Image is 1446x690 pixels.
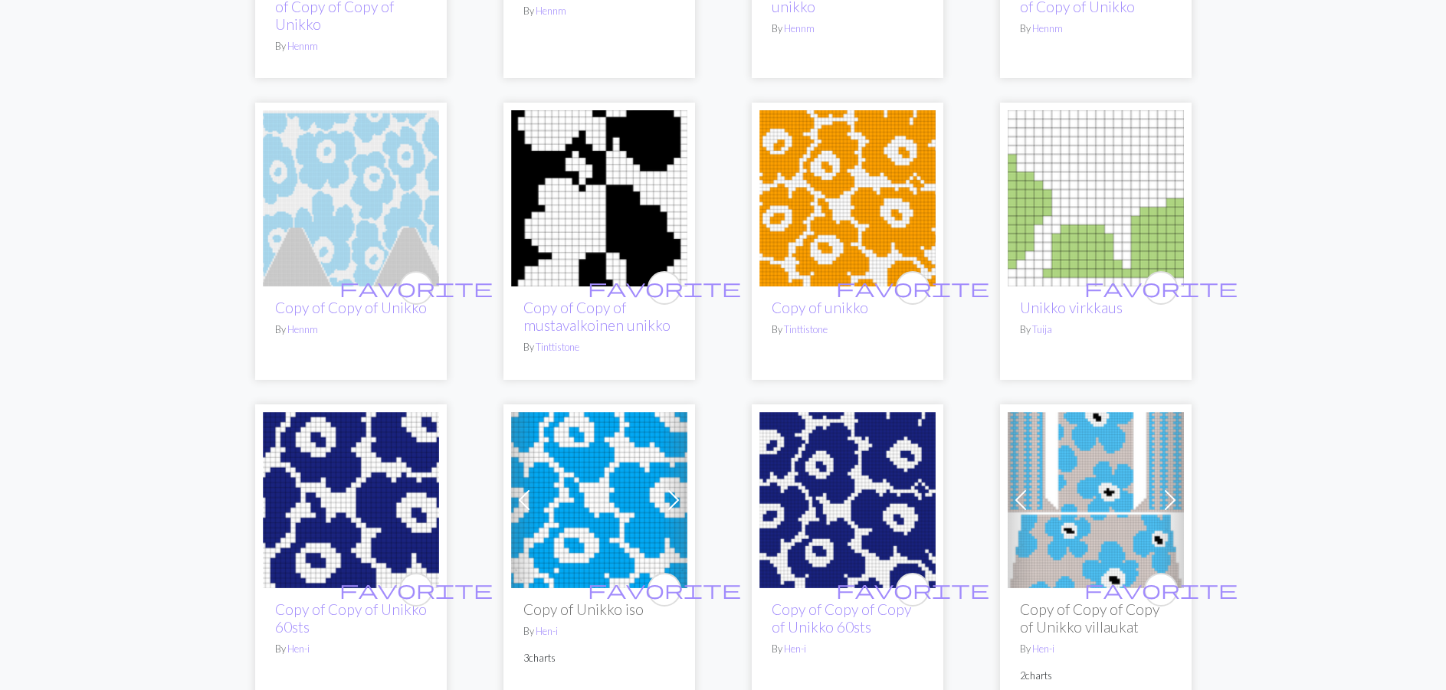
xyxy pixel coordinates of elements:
[1032,22,1063,34] a: Hennm
[1008,110,1184,286] img: Unikko virkkaus
[1084,276,1238,299] span: favorite
[511,189,687,204] a: mustavalkoinen unikko
[511,110,687,286] img: mustavalkoinen unikko
[287,40,318,52] a: Hennm
[784,323,828,335] a: Tinttistone
[536,341,579,353] a: Tinttistone
[275,642,427,656] p: By
[588,574,741,605] i: favourite
[263,110,439,286] img: Unikko
[1008,189,1184,204] a: Unikko virkkaus
[339,273,493,303] i: favourite
[759,412,936,588] img: Unikko
[896,573,930,607] button: favourite
[1020,642,1172,656] p: By
[772,299,868,316] a: Copy of unikko
[275,299,427,316] a: Copy of Copy of Unikko
[523,4,675,18] p: By
[536,5,566,17] a: Hennm
[759,491,936,505] a: Unikko
[1032,323,1052,335] a: Tuija
[836,276,989,299] span: favorite
[339,574,493,605] i: favourite
[1084,574,1238,605] i: favourite
[588,276,741,299] span: favorite
[1144,271,1178,305] button: favourite
[784,22,815,34] a: Hennm
[1020,600,1172,636] h2: Copy of Copy of Copy of Unikko villaukat
[1020,299,1123,316] a: Unikko virkkaus
[511,491,687,505] a: sukka testi uusin
[1008,491,1184,505] a: Unikko villaukat
[648,573,681,607] button: favourite
[1084,577,1238,601] span: favorite
[1144,573,1178,607] button: favourite
[588,273,741,303] i: favourite
[275,600,427,636] a: Copy of Copy of Unikko 60sts
[1084,273,1238,303] i: favourite
[399,271,433,305] button: favourite
[588,577,741,601] span: favorite
[339,577,493,601] span: favorite
[263,189,439,204] a: Unikko
[648,271,681,305] button: favourite
[263,412,439,588] img: Unikko
[523,600,675,618] h2: Copy of Unikko iso
[275,322,427,337] p: By
[523,299,671,334] a: Copy of Copy of mustavalkoinen unikko
[772,322,923,337] p: By
[1032,643,1054,655] a: Hen-i
[287,643,310,655] a: Hen-i
[511,412,687,588] img: sukka testi uusin
[836,577,989,601] span: favorite
[523,340,675,355] p: By
[1020,669,1172,683] p: 2 charts
[1020,322,1172,337] p: By
[759,110,936,286] img: unikko
[523,624,675,639] p: By
[1020,21,1172,36] p: By
[263,491,439,505] a: Unikko
[772,21,923,36] p: By
[836,273,989,303] i: favourite
[339,276,493,299] span: favorite
[275,39,427,54] p: By
[287,323,318,335] a: Hennm
[772,642,923,656] p: By
[836,574,989,605] i: favourite
[784,643,806,655] a: Hen-i
[536,625,558,637] a: Hen-i
[759,189,936,204] a: unikko
[896,271,930,305] button: favourite
[1008,412,1184,588] img: Unikko villaukat
[399,573,433,607] button: favourite
[772,600,911,636] a: Copy of Copy of Copy of Unikko 60sts
[523,651,675,665] p: 3 charts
